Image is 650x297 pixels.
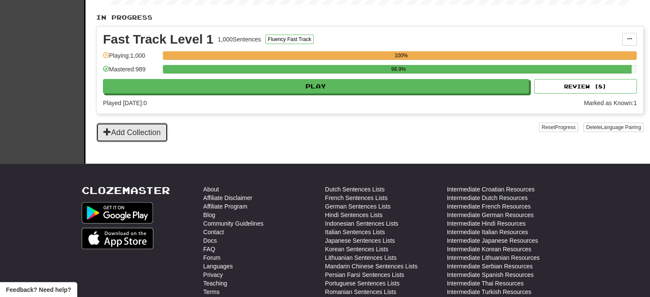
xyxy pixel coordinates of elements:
[203,245,215,253] a: FAQ
[325,185,385,194] a: Dutch Sentences Lists
[447,202,531,211] a: Intermediate French Resources
[203,194,253,202] a: Affiliate Disclaimer
[218,35,261,44] div: 1,000 Sentences
[6,285,71,294] span: Open feedback widget
[583,123,644,132] button: DeleteLanguage Pairing
[203,288,220,296] a: Terms
[447,219,526,228] a: Intermediate Hindi Resources
[447,194,528,202] a: Intermediate Dutch Resources
[447,279,524,288] a: Intermediate Thai Resources
[447,236,538,245] a: Intermediate Japanese Resources
[103,65,159,79] div: Mastered: 989
[82,185,170,196] a: Clozemaster
[325,288,397,296] a: Romanian Sentences Lists
[447,228,528,236] a: Intermediate Italian Resources
[601,124,641,130] span: Language Pairing
[555,124,576,130] span: Progress
[325,262,418,271] a: Mandarin Chinese Sentences Lists
[447,271,534,279] a: Intermediate Spanish Resources
[325,245,388,253] a: Korean Sentences Lists
[447,288,532,296] a: Intermediate Turkish Resources
[103,33,214,46] div: Fast Track Level 1
[203,279,227,288] a: Teaching
[325,271,404,279] a: Persian Farsi Sentences Lists
[325,253,397,262] a: Lithuanian Sentences Lists
[447,211,534,219] a: Intermediate German Resources
[103,79,529,94] button: Play
[203,219,264,228] a: Community Guidelines
[325,211,383,219] a: Hindi Sentences Lists
[325,279,400,288] a: Portuguese Sentences Lists
[325,228,385,236] a: Italian Sentences Lists
[96,13,644,22] p: In Progress
[103,100,147,106] span: Played [DATE]: 0
[325,219,398,228] a: Indonesian Sentences Lists
[203,253,221,262] a: Forum
[165,65,632,74] div: 98.9%
[82,202,153,223] img: Get it on Google Play
[203,228,224,236] a: Contact
[325,236,395,245] a: Japanese Sentences Lists
[103,51,159,65] div: Playing: 1,000
[447,253,540,262] a: Intermediate Lithuanian Resources
[203,262,233,271] a: Languages
[325,202,391,211] a: German Sentences Lists
[203,271,223,279] a: Privacy
[203,185,219,194] a: About
[447,245,532,253] a: Intermediate Korean Resources
[539,123,578,132] button: ResetProgress
[82,228,154,249] img: Get it on App Store
[447,262,533,271] a: Intermediate Serbian Resources
[203,236,217,245] a: Docs
[584,99,637,107] div: Marked as Known: 1
[203,202,247,211] a: Affiliate Program
[534,79,637,94] button: Review (8)
[447,185,535,194] a: Intermediate Croatian Resources
[325,194,388,202] a: French Sentences Lists
[203,211,215,219] a: Blog
[165,51,637,60] div: 100%
[96,123,168,142] button: Add Collection
[265,35,314,44] button: Fluency Fast Track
